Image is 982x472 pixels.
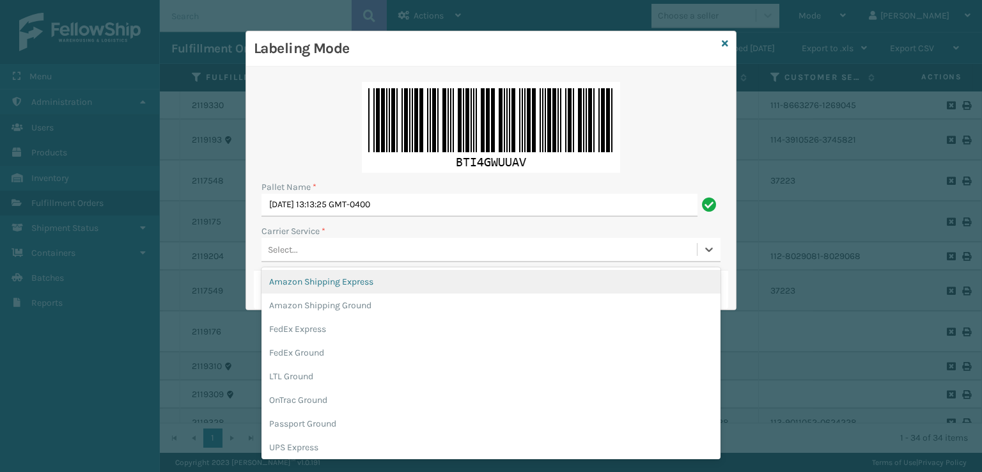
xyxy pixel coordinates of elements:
div: OnTrac Ground [261,388,721,412]
div: FedEx Ground [261,341,721,365]
h3: Labeling Mode [254,39,717,58]
div: Amazon Shipping Ground [261,294,721,317]
label: Carrier Service [261,224,325,238]
label: Pallet Name [261,180,316,194]
div: Select... [268,243,298,256]
img: +WZLyFAAAABklEQVQDANFrxoFrF1ItAAAAAElFTkSuQmCC [362,82,620,173]
div: UPS Express [261,436,721,459]
div: LTL Ground [261,365,721,388]
div: FedEx Express [261,317,721,341]
div: Passport Ground [261,412,721,436]
div: Amazon Shipping Express [261,270,721,294]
